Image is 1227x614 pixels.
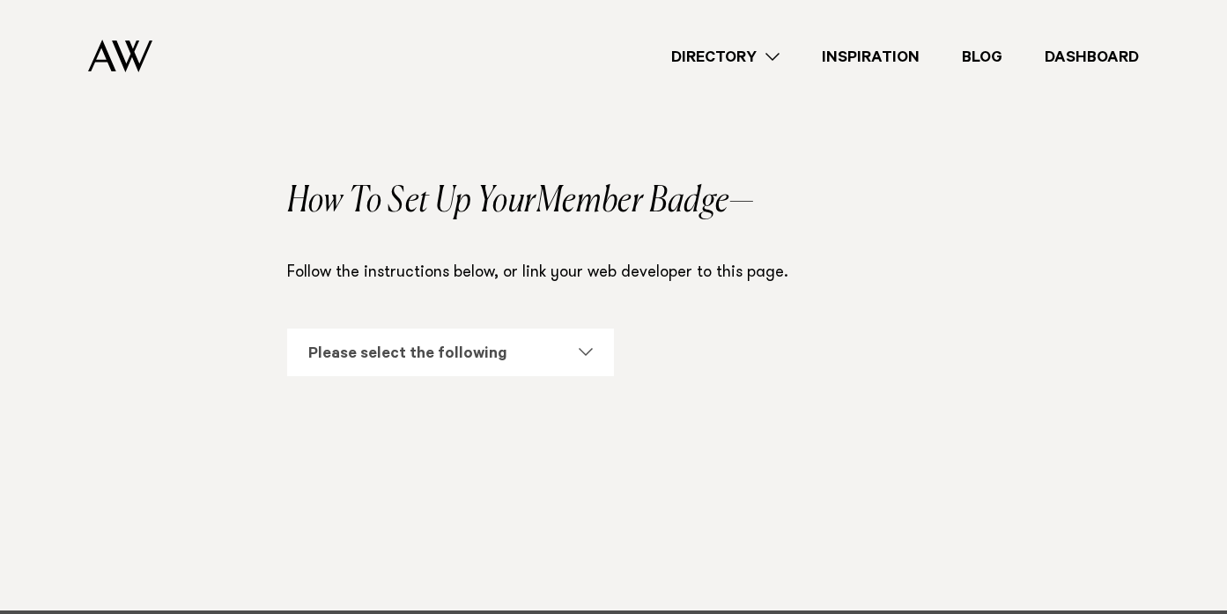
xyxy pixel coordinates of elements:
[287,184,941,219] h2: How To Set Up Your
[1024,45,1160,69] a: Dashboard
[287,262,941,286] p: Follow the instructions below, or link your web developer to this page.
[308,344,572,366] div: Please select the following
[801,45,941,69] a: Inspiration
[650,45,801,69] a: Directory
[941,45,1024,69] a: Blog
[536,184,728,219] span: Member Badge
[88,40,152,72] img: Auckland Weddings Logo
